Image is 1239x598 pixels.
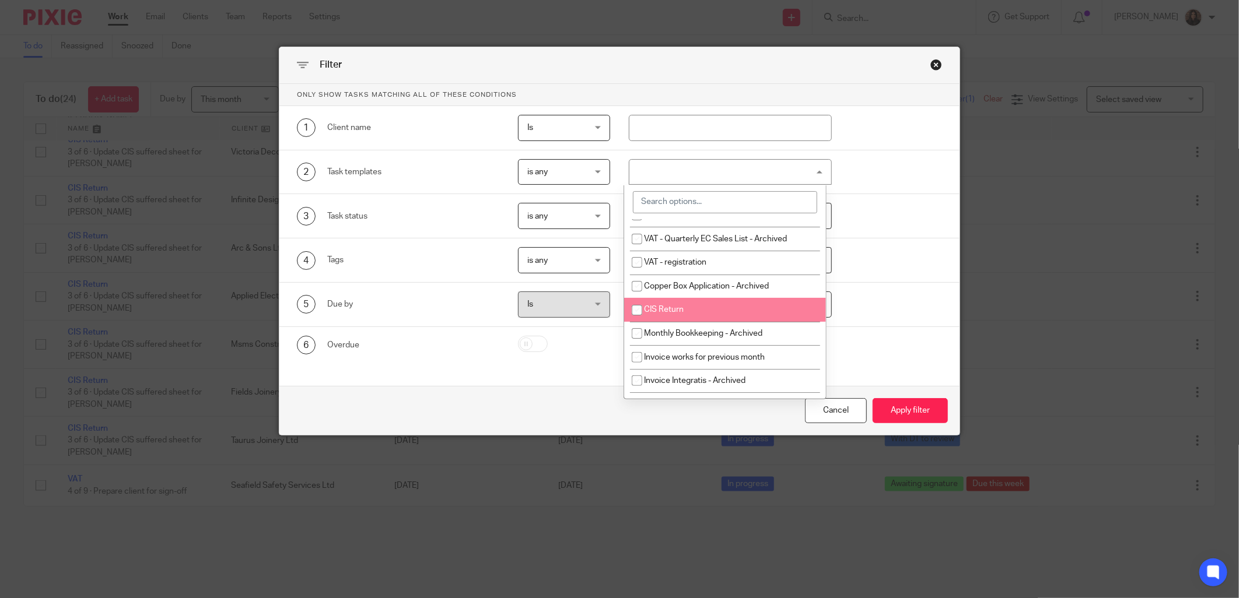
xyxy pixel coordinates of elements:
[644,258,706,266] span: VAT - registration
[297,163,316,181] div: 2
[805,398,867,423] div: Close this dialog window
[527,256,548,265] span: is any
[930,59,942,71] div: Close this dialog window
[297,336,316,354] div: 6
[320,60,342,69] span: Filter
[633,191,817,213] input: Search options...
[644,235,787,243] span: VAT - Quarterly EC Sales List - Archived
[327,210,500,222] div: Task status
[327,298,500,310] div: Due by
[873,398,948,423] button: Apply filter
[644,282,769,290] span: Copper Box Application - Archived
[527,300,533,308] span: Is
[327,339,500,351] div: Overdue
[297,295,316,314] div: 5
[644,329,762,337] span: Monthly Bookkeeping - Archived
[327,254,500,266] div: Tags
[644,305,684,314] span: CIS Return
[327,166,500,178] div: Task templates
[297,118,316,137] div: 1
[527,124,533,132] span: Is
[279,84,960,106] p: Only show tasks matching all of these conditions
[297,207,316,226] div: 3
[527,168,548,176] span: is any
[297,251,316,270] div: 4
[327,122,500,133] div: Client name
[527,212,548,220] span: is any
[644,353,765,361] span: Invoice works for previous month
[644,377,745,385] span: Invoice Integratis - Archived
